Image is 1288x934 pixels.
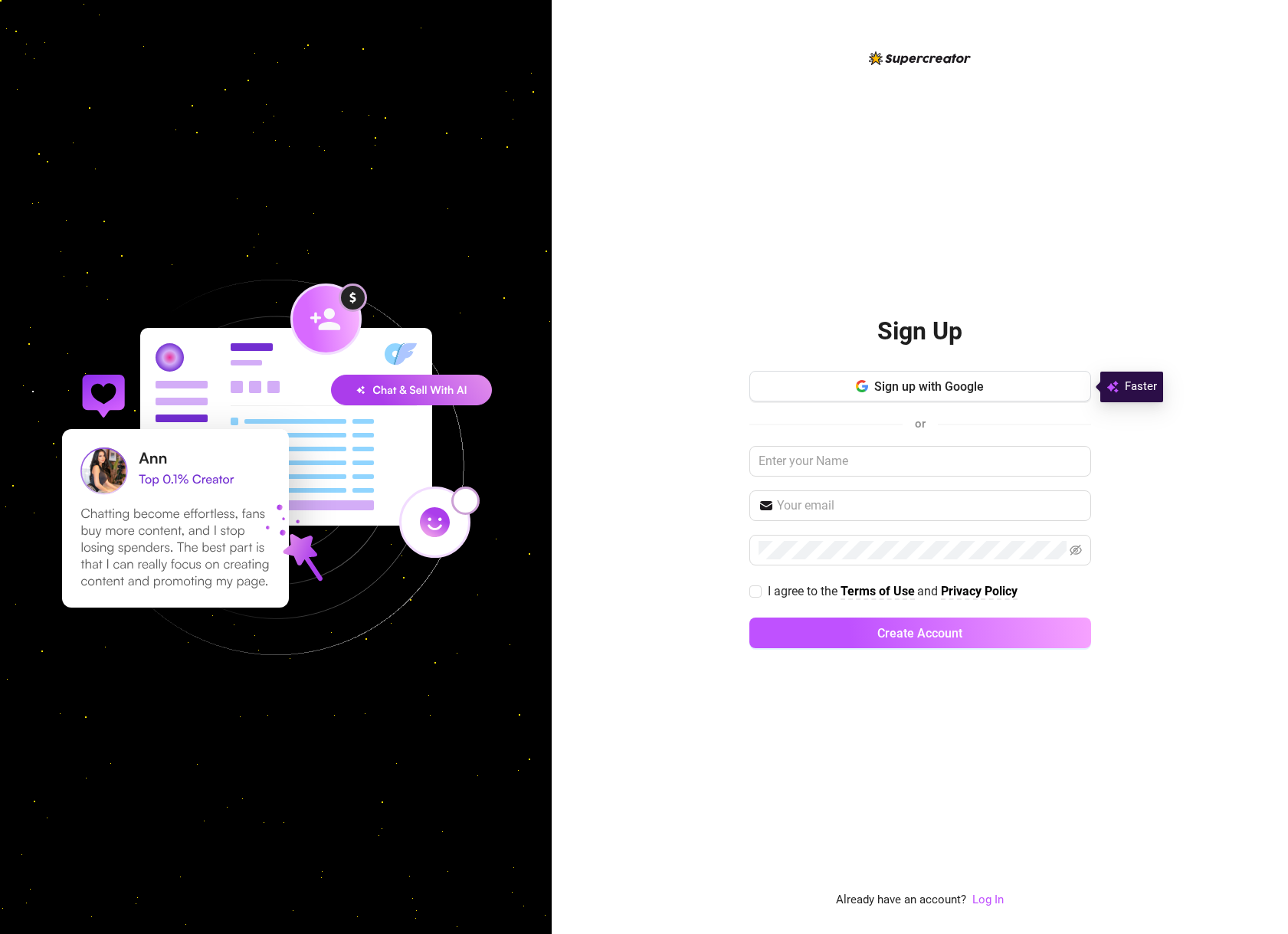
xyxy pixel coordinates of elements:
button: Create Account [749,618,1091,648]
input: Enter your Name [749,446,1091,477]
input: Your email [777,496,1082,515]
span: Already have an account? [836,891,966,909]
img: svg%3e [1106,378,1119,396]
span: or [915,417,926,431]
span: and [917,584,941,598]
span: I agree to the [768,584,841,598]
img: signup-background-D0MIrEPF.svg [11,202,541,732]
span: Sign up with Google [874,379,984,394]
span: Faster [1125,378,1157,396]
strong: Terms of Use [841,584,915,598]
a: Terms of Use [841,584,915,600]
a: Log In [972,893,1004,906]
a: Privacy Policy [941,584,1018,600]
strong: Privacy Policy [941,584,1018,598]
a: Log In [972,891,1004,909]
span: Create Account [877,626,962,641]
h2: Sign Up [877,316,962,347]
button: Sign up with Google [749,371,1091,401]
span: eye-invisible [1070,544,1082,556]
img: logo-BBDzfeDw.svg [869,51,971,65]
